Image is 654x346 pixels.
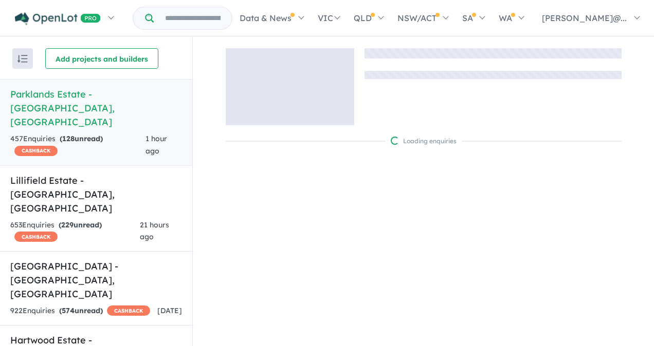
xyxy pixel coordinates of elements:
strong: ( unread) [59,306,103,315]
strong: ( unread) [59,220,102,229]
div: 653 Enquir ies [10,219,140,244]
div: 922 Enquir ies [10,305,150,317]
input: Try estate name, suburb, builder or developer [156,7,230,29]
span: [PERSON_NAME]@... [542,13,627,23]
img: Openlot PRO Logo White [15,12,101,25]
button: Add projects and builders [45,48,158,69]
span: CASHBACK [107,305,150,316]
h5: Parklands Estate - [GEOGRAPHIC_DATA] , [GEOGRAPHIC_DATA] [10,87,182,129]
span: 229 [61,220,74,229]
span: [DATE] [157,306,182,315]
div: 457 Enquir ies [10,133,146,158]
span: 574 [62,306,75,315]
span: 1 hour ago [146,134,167,156]
div: Loading enquiries [391,136,457,146]
span: CASHBACK [14,232,58,242]
img: sort.svg [17,55,28,63]
strong: ( unread) [60,134,103,143]
span: CASHBACK [14,146,58,156]
span: 21 hours ago [140,220,169,242]
h5: Lillifield Estate - [GEOGRAPHIC_DATA] , [GEOGRAPHIC_DATA] [10,174,182,215]
span: 128 [62,134,75,143]
h5: [GEOGRAPHIC_DATA] - [GEOGRAPHIC_DATA] , [GEOGRAPHIC_DATA] [10,259,182,301]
